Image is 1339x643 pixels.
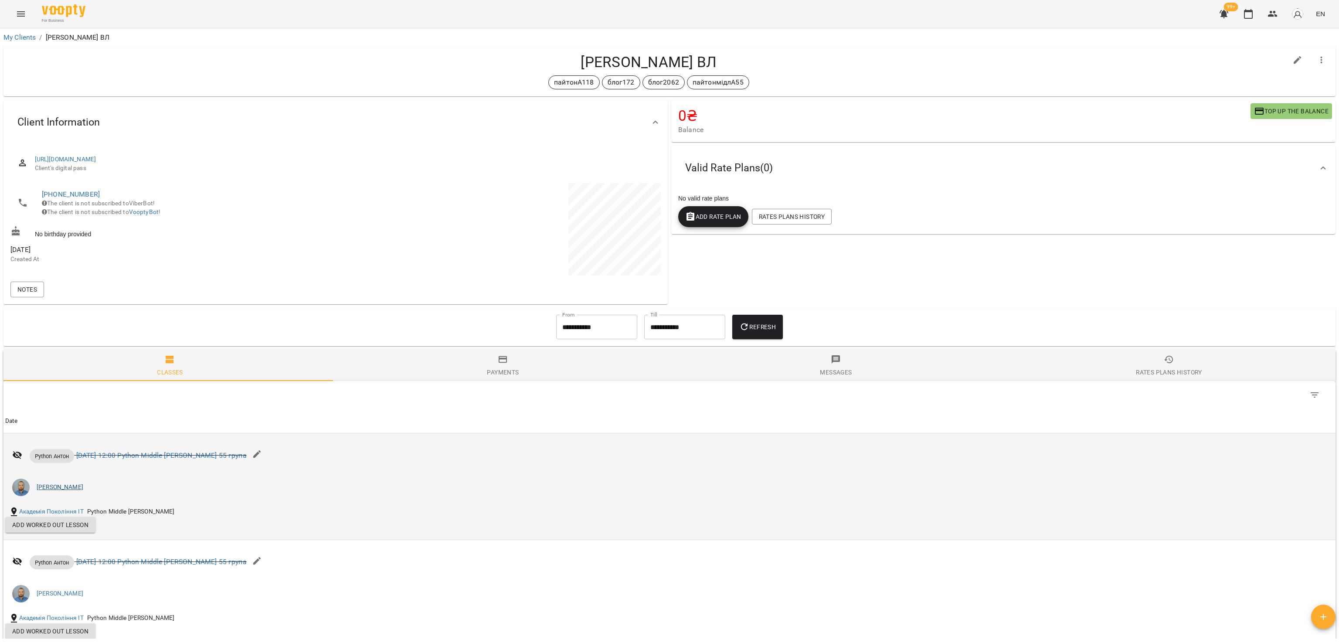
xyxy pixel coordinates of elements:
[1312,6,1329,22] button: EN
[42,190,100,198] a: [PHONE_NUMBER]
[1254,106,1329,116] span: Top up the balance
[5,416,18,426] div: Date
[1316,9,1325,18] span: EN
[12,626,88,636] span: Add worked out lesson
[3,33,36,41] a: My Clients
[9,224,336,240] div: No birthday provided
[608,77,635,88] p: блог172
[820,367,852,378] div: Messages
[5,517,95,533] button: Add worked out lesson
[1291,8,1304,20] img: avatar_s.png
[85,612,177,624] div: Python Middle [PERSON_NAME]
[12,520,88,530] span: Add worked out lesson
[10,3,31,24] button: Menu
[42,4,85,17] img: Voopty Logo
[10,53,1287,71] h4: [PERSON_NAME] ВЛ
[42,208,160,215] span: The client is not subscribed to !
[42,200,155,207] span: The client is not subscribed to ViberBot!
[19,614,84,623] a: Академія Покоління ІТ
[76,558,247,566] a: [DATE] 12:00 Python Middle [PERSON_NAME] 55 група
[3,32,1336,43] nav: breadcrumb
[685,161,773,175] span: Valid Rate Plans ( 0 )
[5,623,95,639] button: Add worked out lesson
[602,75,640,89] div: блог172
[5,416,18,426] div: Sort
[10,255,334,264] p: Created At
[19,507,84,516] a: Академія Покоління ІТ
[12,479,30,496] img: 2a5fecbf94ce3b4251e242cbcf70f9d8.jpg
[30,558,75,567] span: Python Антон
[1224,3,1238,11] span: 99+
[3,100,668,145] div: Client Information
[642,75,685,89] div: блог2062
[687,75,749,89] div: пайтонмідлА55
[129,208,159,215] a: VooptyBot
[685,211,741,222] span: Add Rate plan
[1251,103,1332,119] button: Top up the balance
[1304,384,1325,405] button: Filter
[46,32,109,43] p: [PERSON_NAME] ВЛ
[76,451,247,459] a: [DATE] 12:00 Python Middle [PERSON_NAME] 55 група
[39,32,42,43] li: /
[732,315,783,339] button: Refresh
[676,192,1330,204] div: No valid rate plans
[752,209,832,225] button: Rates Plans History
[10,282,44,297] button: Notes
[671,146,1336,191] div: Valid Rate Plans(0)
[30,452,75,460] span: Python Антон
[37,589,83,598] a: [PERSON_NAME]
[85,506,177,518] div: Python Middle [PERSON_NAME]
[10,245,334,255] span: [DATE]
[648,77,679,88] p: блог2062
[487,367,519,378] div: Payments
[554,77,594,88] p: пайтонА118
[17,284,37,295] span: Notes
[5,416,1334,426] span: Date
[759,211,825,222] span: Rates Plans History
[12,585,30,602] img: 2a5fecbf94ce3b4251e242cbcf70f9d8.jpg
[17,116,100,129] span: Client Information
[678,125,1251,135] span: Balance
[1136,367,1202,378] div: Rates Plans History
[678,107,1251,125] h4: 0 ₴
[548,75,599,89] div: пайтонА118
[35,164,654,173] span: Client's digital pass
[37,483,83,492] a: [PERSON_NAME]
[42,18,85,24] span: For Business
[739,322,776,332] span: Refresh
[678,206,748,227] button: Add Rate plan
[3,381,1336,409] div: Table Toolbar
[35,156,96,163] a: [URL][DOMAIN_NAME]
[693,77,744,88] p: пайтонмідлА55
[157,367,183,378] div: Classes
